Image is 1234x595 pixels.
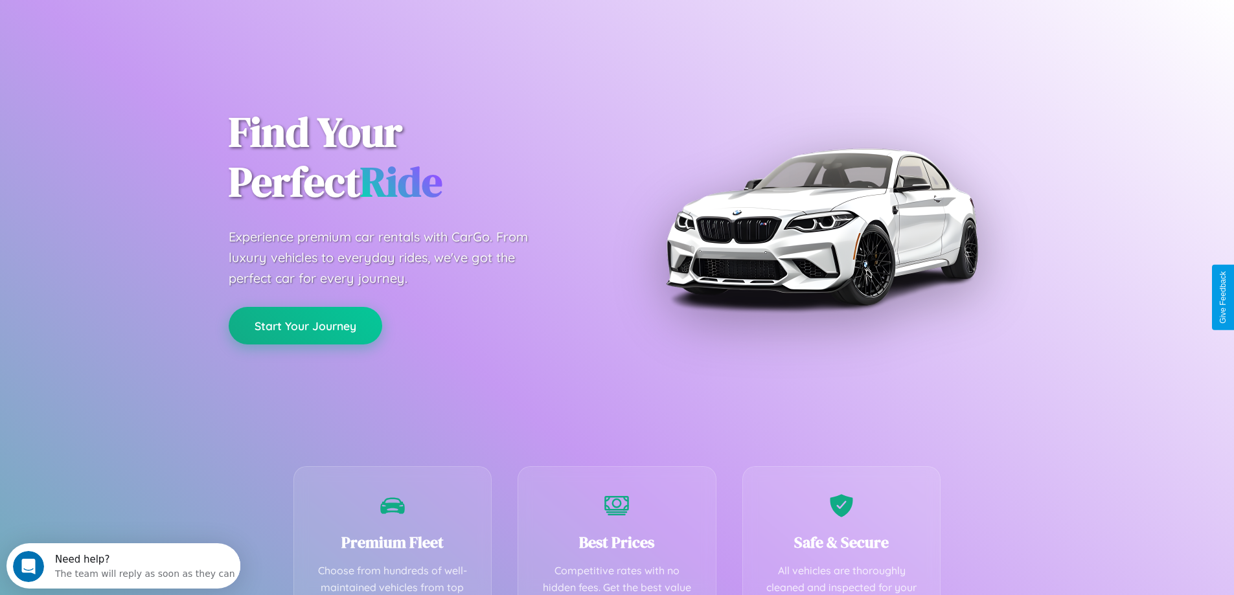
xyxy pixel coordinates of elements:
iframe: Intercom live chat discovery launcher [6,543,240,589]
p: Experience premium car rentals with CarGo. From luxury vehicles to everyday rides, we've got the ... [229,227,553,289]
div: The team will reply as soon as they can [49,21,229,35]
div: Need help? [49,11,229,21]
span: Ride [360,153,442,210]
div: Open Intercom Messenger [5,5,241,41]
h3: Best Prices [538,532,696,553]
img: Premium BMW car rental vehicle [659,65,983,388]
h1: Find Your Perfect [229,107,598,207]
div: Give Feedback [1218,271,1228,324]
h3: Premium Fleet [314,532,472,553]
iframe: Intercom live chat [13,551,44,582]
button: Start Your Journey [229,307,382,344]
h3: Safe & Secure [762,532,921,553]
